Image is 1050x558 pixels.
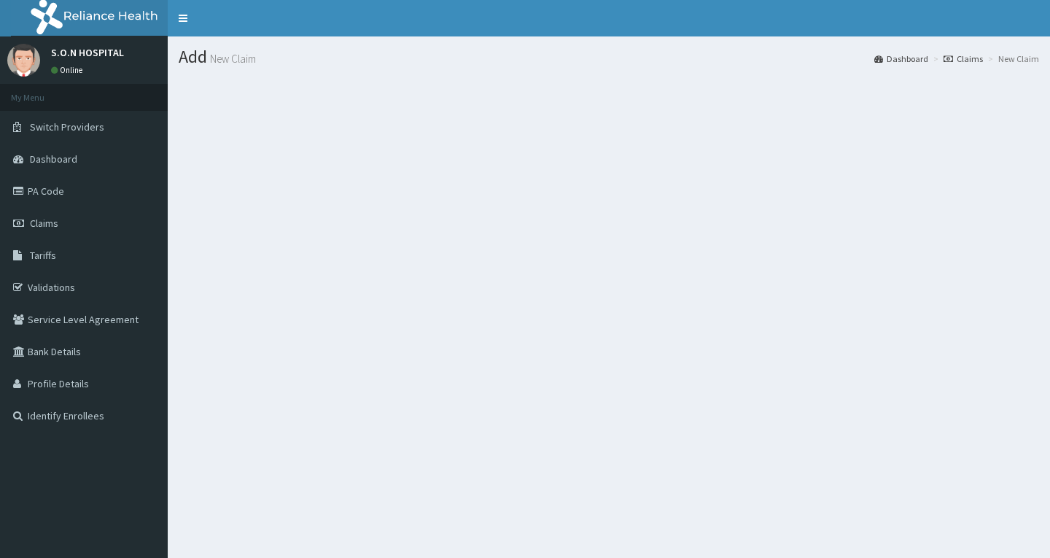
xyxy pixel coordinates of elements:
[7,44,40,77] img: User Image
[51,47,124,58] p: S.O.N HOSPITAL
[944,53,983,65] a: Claims
[30,152,77,166] span: Dashboard
[984,53,1039,65] li: New Claim
[30,120,104,133] span: Switch Providers
[51,65,86,75] a: Online
[30,249,56,262] span: Tariffs
[30,217,58,230] span: Claims
[207,53,256,64] small: New Claim
[874,53,928,65] a: Dashboard
[179,47,1039,66] h1: Add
